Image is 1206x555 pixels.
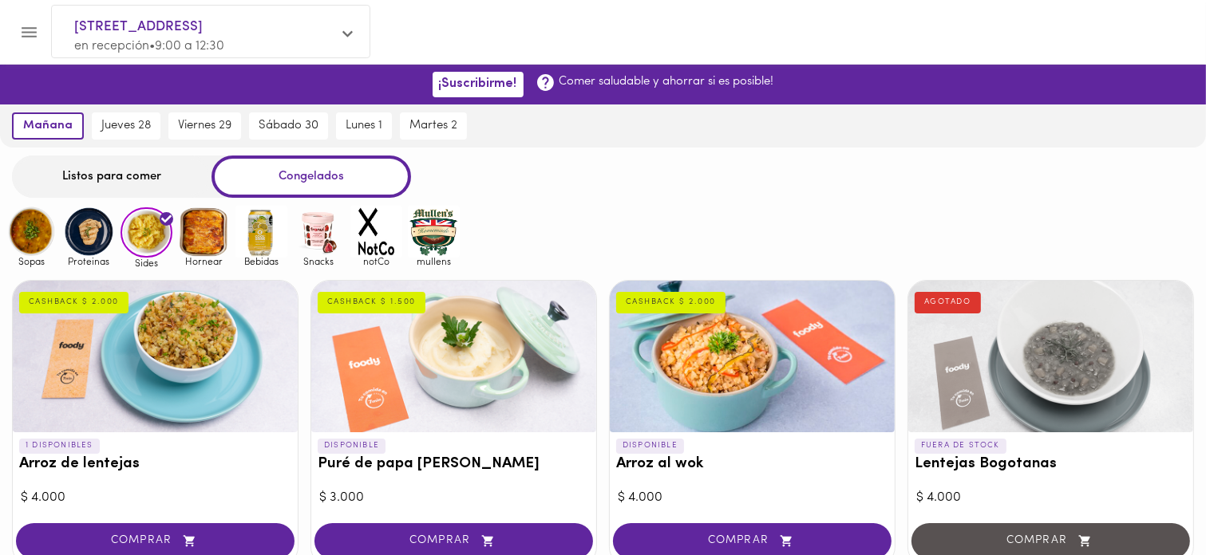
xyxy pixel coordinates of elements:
button: viernes 29 [168,112,241,140]
span: Hornear [178,256,230,266]
button: sábado 30 [249,112,328,140]
span: mañana [23,119,73,133]
div: Listos para comer [12,155,212,198]
p: Comer saludable y ahorrar si es posible! [560,73,774,90]
span: Snacks [293,256,345,266]
div: CASHBACK $ 2.000 [616,292,726,313]
button: mañana [12,112,84,140]
span: ¡Suscribirme! [439,77,517,92]
h3: Lentejas Bogotanas [915,456,1187,473]
div: CASHBACK $ 1.500 [318,292,425,313]
span: COMPRAR [36,534,275,548]
span: sábado 30 [259,119,318,133]
span: Sides [121,258,172,268]
button: martes 2 [400,112,467,140]
button: lunes 1 [336,112,392,140]
img: Bebidas [235,206,287,258]
img: notCo [350,206,402,258]
button: Menu [10,13,49,52]
div: $ 4.000 [916,489,1185,507]
span: viernes 29 [178,119,231,133]
span: lunes 1 [346,119,382,133]
h3: Puré de papa [PERSON_NAME] [318,456,590,473]
span: mullens [408,256,460,266]
p: DISPONIBLE [616,439,684,453]
span: en recepción • 9:00 a 12:30 [74,40,224,53]
img: Snacks [293,206,345,258]
div: AGOTADO [915,292,981,313]
button: ¡Suscribirme! [433,72,524,96]
span: Bebidas [235,256,287,266]
div: Lentejas Bogotanas [908,281,1193,432]
span: jueves 28 [101,119,151,133]
button: jueves 28 [92,112,160,140]
img: Sides [121,207,172,258]
div: Arroz al wok [610,281,895,432]
img: Proteinas [63,206,115,258]
span: Proteinas [63,256,115,266]
div: CASHBACK $ 2.000 [19,292,129,313]
iframe: Messagebird Livechat Widget [1113,462,1190,539]
p: FUERA DE STOCK [915,439,1006,453]
div: $ 3.000 [319,489,588,507]
div: $ 4.000 [21,489,290,507]
div: $ 4.000 [618,489,887,507]
span: [STREET_ADDRESS] [74,17,331,37]
span: COMPRAR [334,534,573,548]
h3: Arroz al wok [616,456,888,473]
span: COMPRAR [633,534,872,548]
span: Sopas [6,256,57,266]
div: Arroz de lentejas [13,281,298,432]
div: Puré de papa blanca [311,281,596,432]
span: martes 2 [409,119,457,133]
p: 1 DISPONIBLES [19,439,100,453]
img: Hornear [178,206,230,258]
span: notCo [350,256,402,266]
h3: Arroz de lentejas [19,456,291,473]
p: DISPONIBLE [318,439,386,453]
div: Congelados [212,155,411,198]
img: Sopas [6,206,57,258]
img: mullens [408,206,460,258]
